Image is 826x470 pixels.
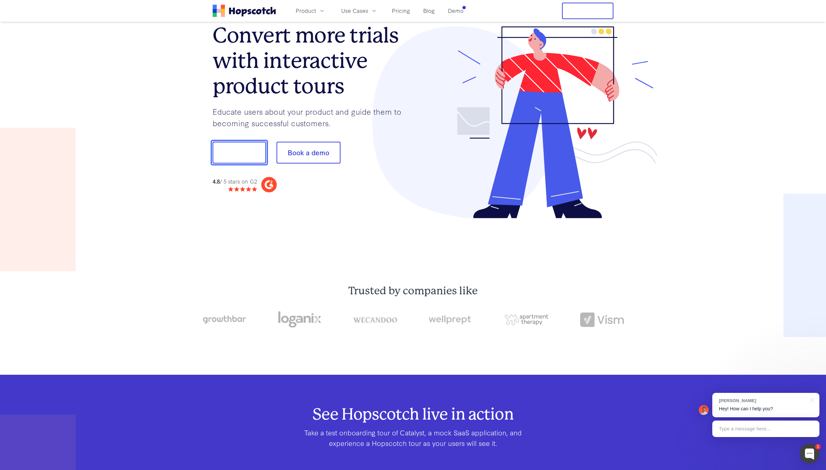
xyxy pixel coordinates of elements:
div: [PERSON_NAME] [719,397,806,404]
p: Take a test onboarding tour of Catalyst, a mock SaaS application, and experience a Hopscotch tour... [286,427,540,448]
a: Blog [421,5,437,16]
h2: See Hopscotch live in action [234,408,592,420]
div: Type a message here... [712,421,819,437]
button: Product [292,5,329,16]
img: growthbar-logo [202,315,246,324]
a: Demo [445,5,466,16]
button: Book a demo [277,142,340,163]
img: wellprept logo [429,313,473,326]
h1: Convert more trials with interactive product tours [213,23,413,99]
a: Home [213,5,276,17]
img: Mark Spera [699,405,709,415]
button: Show me! [213,142,266,163]
button: Use Cases [337,5,381,16]
img: wecandoo-logo [353,316,397,323]
p: Educate users about your product and guide them to becoming successful customers. [213,106,413,129]
div: 1 [815,444,821,450]
h2: Trusted by companies like [170,284,656,298]
p: Hey! How can I help you? [719,405,813,412]
a: Pricing [389,5,413,16]
img: vism logo [580,312,624,327]
strong: 4.8 [213,177,220,185]
img: loganix-logo [278,308,321,331]
img: png-apartment-therapy-house-studio-apartment-home [504,314,548,325]
span: Product [296,7,316,15]
div: / 5 stars on G2 [213,177,257,186]
span: Use Cases [341,7,368,15]
button: Free Trial [562,3,613,19]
